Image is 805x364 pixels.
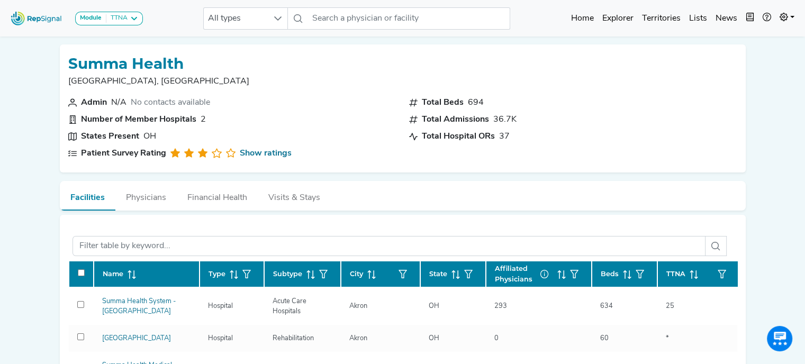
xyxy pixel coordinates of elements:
div: 634 [594,301,619,311]
h1: Summa Health [68,55,737,73]
div: No contacts available [131,96,210,109]
span: TTNA [666,269,685,279]
div: OH [143,130,156,143]
div: Total Admissions [422,113,489,126]
span: State [429,269,447,279]
div: Rehabilitation [266,333,320,343]
a: [GEOGRAPHIC_DATA] [102,335,171,342]
a: Territories [638,8,685,29]
a: Lists [685,8,711,29]
div: 60 [594,333,615,343]
button: Physicians [115,181,177,210]
button: ModuleTTNA [75,12,143,25]
span: Beds [601,269,619,279]
div: Hospital [202,333,239,343]
span: All types [204,8,267,29]
div: N/A [111,96,126,109]
div: Number of Member Hospitals [81,113,196,126]
div: Total Beds [422,96,464,109]
a: Home [567,8,598,29]
div: OH [422,301,446,311]
input: Search a physician or facility [308,7,510,30]
div: States Present [81,130,139,143]
div: Patient Survey Rating [81,147,166,160]
a: Show ratings [240,147,292,160]
div: 694 [468,96,484,109]
button: Intel Book [741,8,758,29]
div: Hospital [202,301,239,311]
p: [GEOGRAPHIC_DATA], [GEOGRAPHIC_DATA] [68,75,737,88]
div: Acute Care Hospitals [266,296,339,316]
span: Subtype [273,269,302,279]
input: Filter table by keyword... [73,236,705,256]
a: News [711,8,741,29]
a: Explorer [598,8,638,29]
span: Affiliated Physicians [495,263,553,284]
div: 25 [659,301,681,311]
div: OH [422,333,446,343]
button: Financial Health [177,181,258,210]
button: Facilities [60,181,115,211]
div: 293 [488,301,513,311]
strong: Module [80,15,102,21]
span: City [350,269,363,279]
div: TTNA [106,14,128,23]
span: Type [209,269,225,279]
div: Akron [343,333,374,343]
button: Visits & Stays [258,181,331,210]
div: 0 [488,333,505,343]
div: 37 [499,130,510,143]
div: Total Hospital ORs [422,130,495,143]
span: Name [103,269,123,279]
div: 2 [201,113,206,126]
div: Admin [81,96,107,109]
div: 36.7K [493,113,517,126]
div: Akron [343,301,374,311]
a: Summa Health System - [GEOGRAPHIC_DATA] [102,298,176,315]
